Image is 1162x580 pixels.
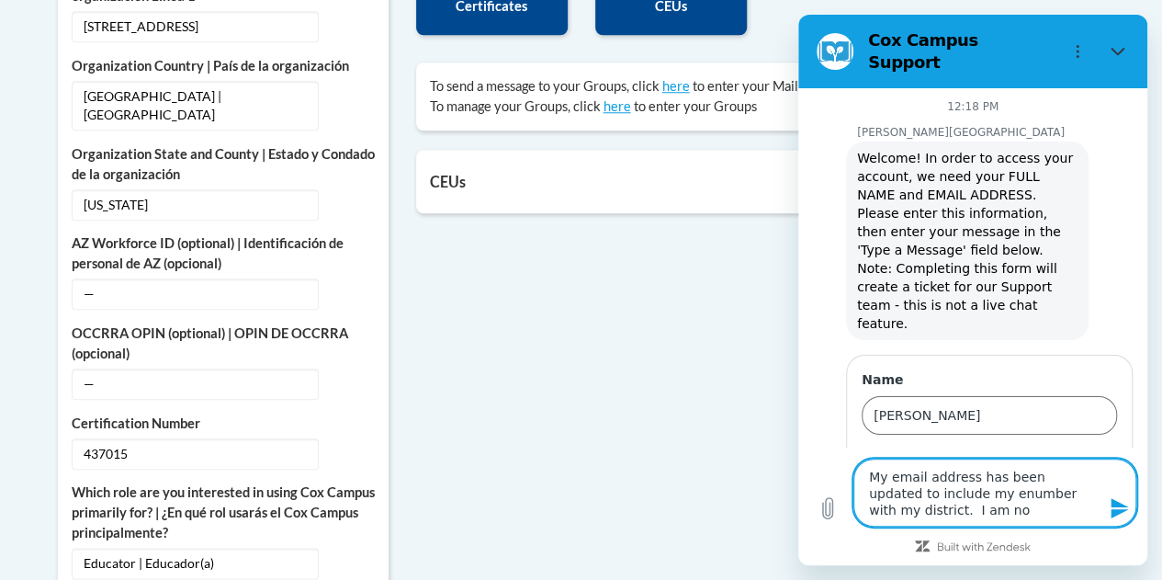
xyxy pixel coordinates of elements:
[72,144,375,185] label: Organization State and County | Estado y Condado de la organización
[72,483,375,543] label: Which role are you interested in using Cox Campus primarily for? | ¿En qué rol usarás el Cox Camp...
[72,324,375,364] label: OCCRRA OPIN (optional) | OPIN DE OCCRRA (opcional)
[430,173,1091,190] h5: CEUs
[72,438,319,470] span: 437015
[72,189,319,221] span: [US_STATE]
[662,78,690,94] a: here
[693,78,819,94] span: to enter your Mailbox
[72,369,319,400] span: —
[72,233,375,274] label: AZ Workforce ID (optional) | Identificación de personal de AZ (opcional)
[72,56,375,76] label: Organization Country | País de la organización
[604,98,631,114] a: here
[798,15,1147,565] iframe: Messaging window
[634,98,757,114] span: to enter your Groups
[430,98,601,114] span: To manage your Groups, click
[72,548,319,579] span: Educator | Educador(a)
[72,81,319,131] span: [GEOGRAPHIC_DATA] | [GEOGRAPHIC_DATA]
[72,414,375,434] label: Certification Number
[72,11,319,42] span: [STREET_ADDRESS]
[72,279,319,310] span: —
[430,78,660,94] span: To send a message to your Groups, click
